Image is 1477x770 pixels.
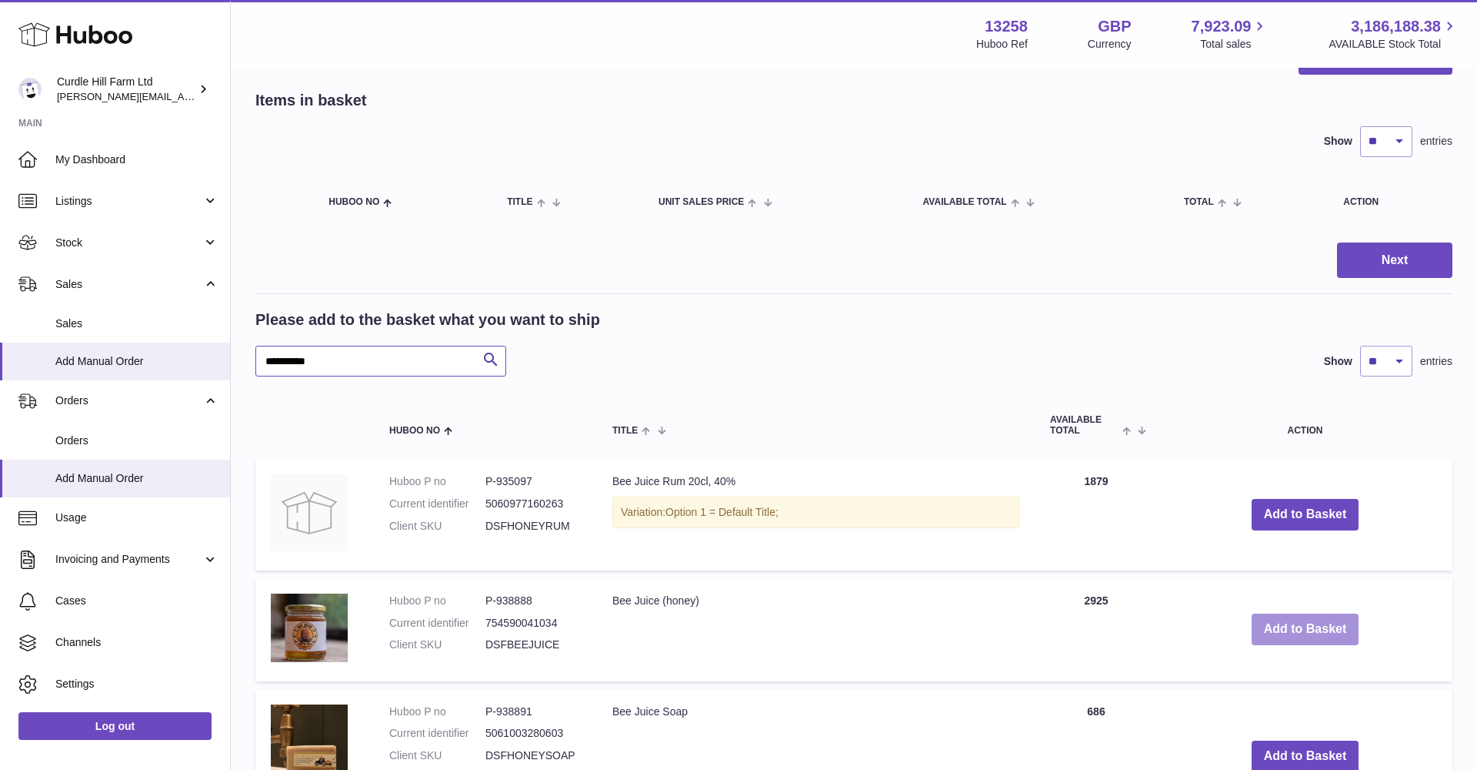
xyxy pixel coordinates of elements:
a: 3,186,188.38 AVAILABLE Stock Total [1329,16,1459,52]
span: [PERSON_NAME][EMAIL_ADDRESS][DOMAIN_NAME] [57,90,308,102]
div: Huboo Ref [976,37,1028,52]
dd: 754590041034 [485,616,582,631]
label: Show [1324,354,1352,369]
dd: P-938888 [485,594,582,608]
span: AVAILABLE Stock Total [1329,37,1459,52]
span: AVAILABLE Total [923,197,1007,207]
a: Log out [18,712,212,740]
dd: DSFHONEYRUM [485,519,582,534]
td: 1879 [1035,459,1158,571]
span: entries [1420,134,1452,149]
span: Orders [55,434,218,448]
img: Bee Juice Rum 20cl, 40% [271,474,348,551]
dt: Current identifier [389,497,485,511]
button: Add to Basket [1252,614,1359,645]
span: Add Manual Order [55,354,218,369]
dd: DSFHONEYSOAP [485,748,582,763]
td: Bee Juice (honey) [597,578,1035,681]
span: Channels [55,635,218,650]
span: Unit Sales Price [658,197,744,207]
div: Action [1343,197,1437,207]
span: 7,923.09 [1192,16,1252,37]
dd: 5061003280603 [485,726,582,741]
h2: Please add to the basket what you want to ship [255,310,600,330]
span: My Dashboard [55,152,218,167]
dd: 5060977160263 [485,497,582,511]
span: Huboo no [328,197,379,207]
button: Next [1337,243,1452,279]
span: Usage [55,511,218,525]
div: Curdle Hill Farm Ltd [57,75,195,104]
span: Option 1 = Default Title; [665,506,779,518]
th: Action [1158,400,1452,450]
img: Bee Juice (honey) [271,594,348,662]
span: AVAILABLE Total [1050,415,1119,435]
h2: Items in basket [255,90,367,111]
span: Stock [55,236,202,250]
strong: 13258 [985,16,1028,37]
span: Cases [55,594,218,608]
dt: Current identifier [389,726,485,741]
dt: Client SKU [389,748,485,763]
span: 3,186,188.38 [1351,16,1441,37]
dd: DSFBEEJUICE [485,638,582,652]
div: Currency [1088,37,1132,52]
div: Variation: [612,497,1019,528]
span: Sales [55,277,202,292]
span: Total sales [1200,37,1269,52]
td: Bee Juice Rum 20cl, 40% [597,459,1035,571]
span: entries [1420,354,1452,369]
dt: Huboo P no [389,474,485,489]
dt: Huboo P no [389,705,485,719]
strong: GBP [1098,16,1131,37]
span: Settings [55,677,218,691]
a: 7,923.09 Total sales [1192,16,1269,52]
dt: Client SKU [389,519,485,534]
td: 2925 [1035,578,1158,681]
span: Orders [55,393,202,408]
img: miranda@diddlysquatfarmshop.com [18,78,42,101]
dt: Client SKU [389,638,485,652]
span: Listings [55,194,202,209]
span: Huboo no [389,426,440,436]
label: Show [1324,134,1352,149]
span: Add Manual Order [55,471,218,486]
dt: Huboo P no [389,594,485,608]
dd: P-935097 [485,474,582,489]
span: Invoicing and Payments [55,552,202,567]
dd: P-938891 [485,705,582,719]
dt: Current identifier [389,616,485,631]
span: Title [507,197,532,207]
span: Title [612,426,638,436]
span: Total [1184,197,1214,207]
span: Sales [55,316,218,331]
button: Add to Basket [1252,499,1359,531]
